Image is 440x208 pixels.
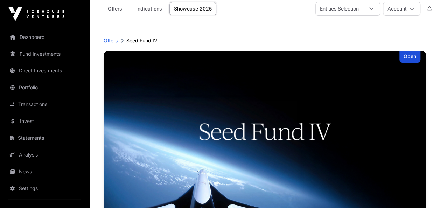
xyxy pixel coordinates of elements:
button: Account [383,2,420,16]
a: Portfolio [6,80,84,95]
a: Analysis [6,147,84,162]
div: Open [399,51,420,63]
a: Dashboard [6,29,84,45]
a: Fund Investments [6,46,84,62]
a: News [6,164,84,179]
a: Invest [6,113,84,129]
img: Icehouse Ventures Logo [8,7,64,21]
a: Offers [101,2,129,15]
a: Settings [6,181,84,196]
p: Seed Fund IV [126,37,158,44]
a: Indications [132,2,167,15]
a: Offers [104,37,118,44]
a: Statements [6,130,84,146]
a: Showcase 2025 [169,2,216,15]
iframe: Chat Widget [405,174,440,208]
a: Transactions [6,97,84,112]
a: Direct Investments [6,63,84,78]
div: Entities Selection [316,2,363,15]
